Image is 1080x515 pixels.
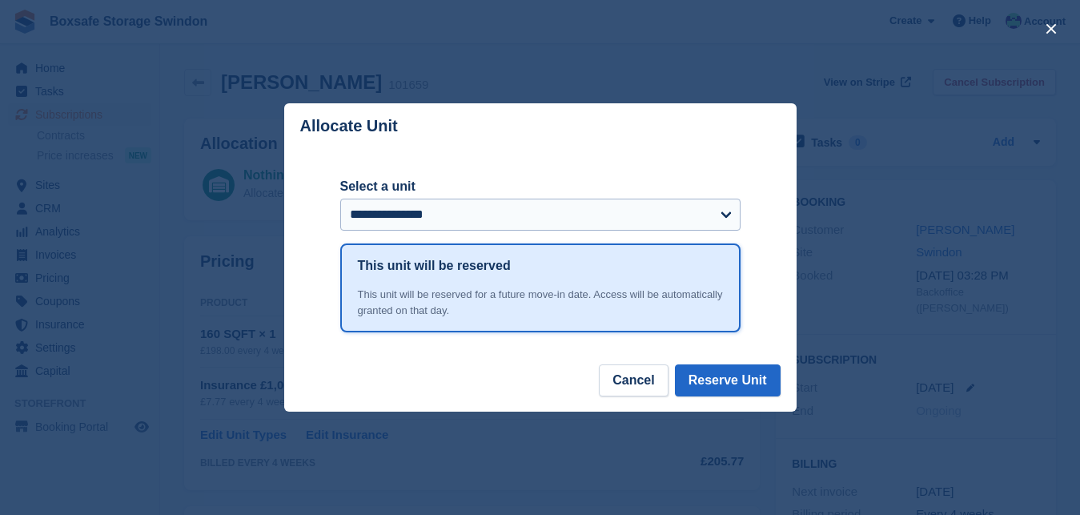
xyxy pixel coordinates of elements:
[300,117,398,135] p: Allocate Unit
[675,364,781,396] button: Reserve Unit
[358,287,723,318] div: This unit will be reserved for a future move-in date. Access will be automatically granted on tha...
[1038,16,1064,42] button: close
[358,256,511,276] h1: This unit will be reserved
[340,177,741,196] label: Select a unit
[599,364,668,396] button: Cancel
